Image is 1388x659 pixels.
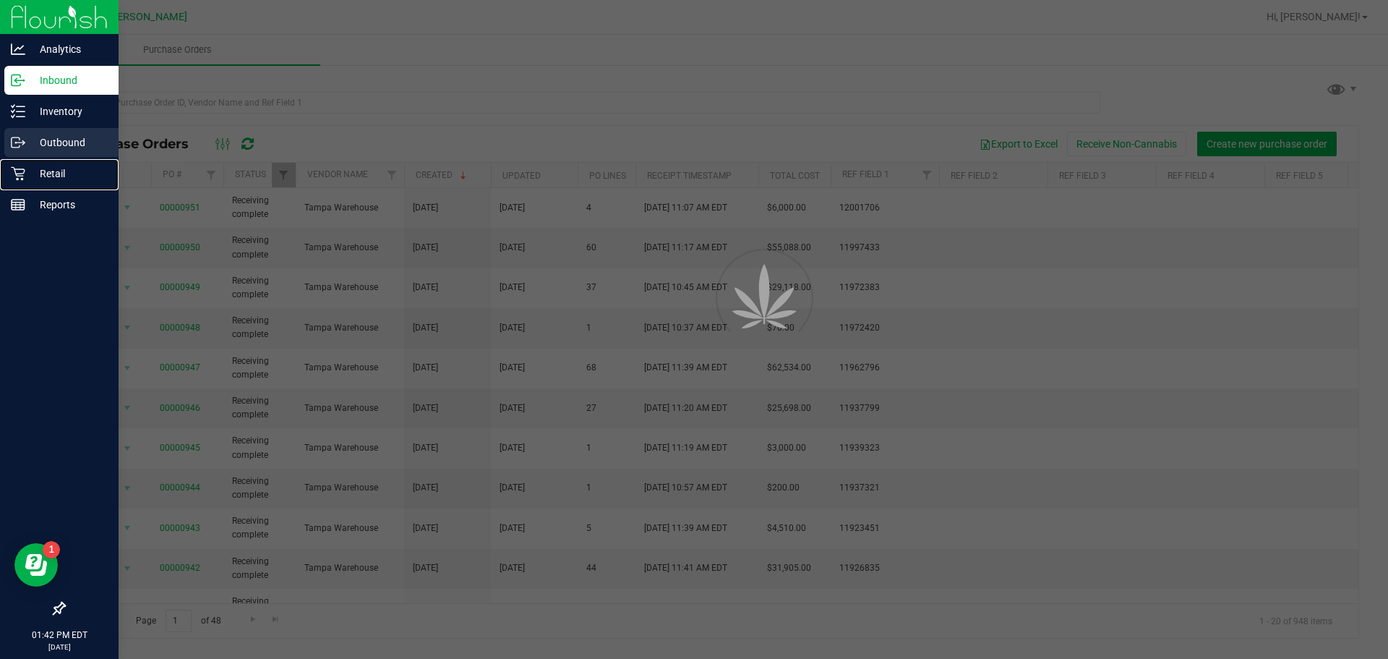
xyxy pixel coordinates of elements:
p: Reports [25,196,112,213]
p: Retail [25,165,112,182]
p: Analytics [25,41,112,58]
inline-svg: Retail [11,166,25,181]
inline-svg: Inventory [11,104,25,119]
inline-svg: Inbound [11,73,25,88]
p: Inbound [25,72,112,89]
p: [DATE] [7,642,112,652]
inline-svg: Reports [11,197,25,212]
p: Outbound [25,134,112,151]
inline-svg: Analytics [11,42,25,56]
iframe: Resource center [14,543,58,587]
p: Inventory [25,103,112,120]
p: 01:42 PM EDT [7,629,112,642]
iframe: Resource center unread badge [43,541,60,558]
inline-svg: Outbound [11,135,25,150]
